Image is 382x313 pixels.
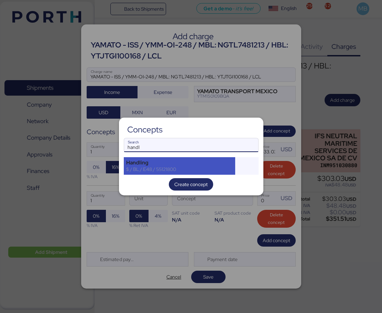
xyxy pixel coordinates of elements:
[127,127,163,133] div: Concepts
[174,180,208,188] span: Create concept
[126,160,233,166] div: Handling
[124,138,258,152] input: Search
[126,166,233,172] div: $ / BL / E48 / 55121800
[169,178,213,191] button: Create concept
